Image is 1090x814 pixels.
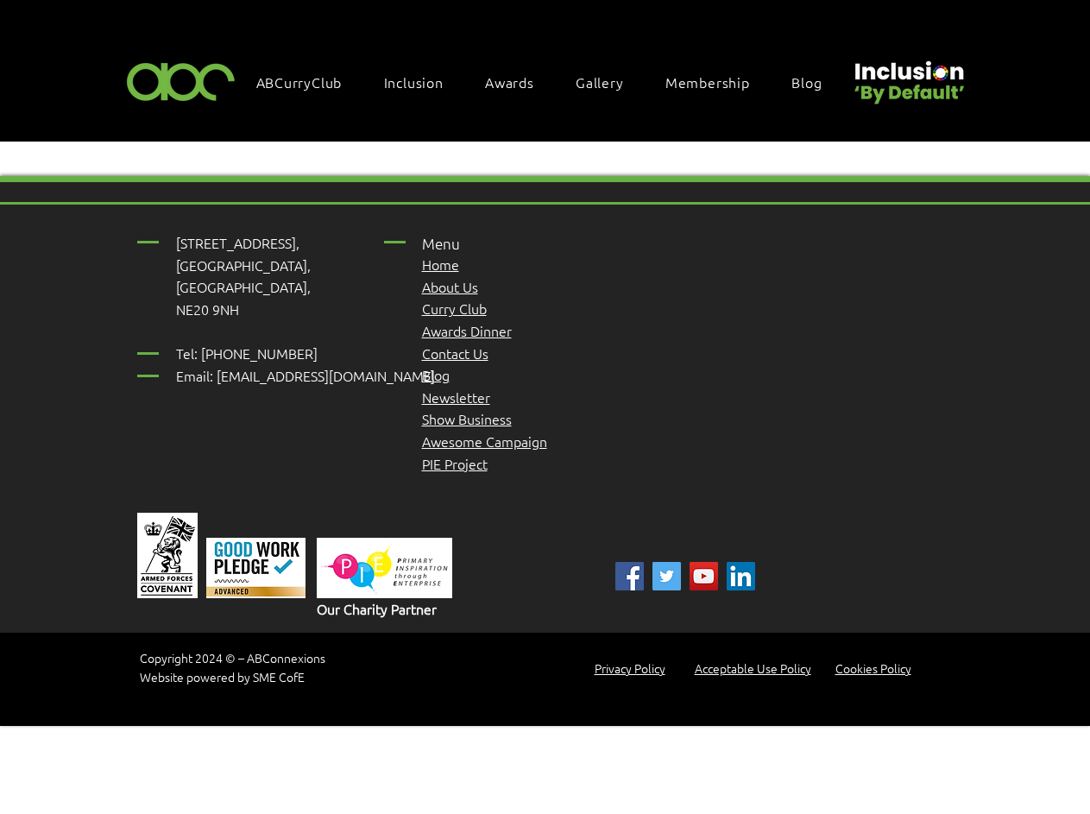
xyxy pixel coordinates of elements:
span: NE20 9NH [176,300,239,319]
img: Untitled design (22).png [848,47,967,106]
span: Gallery [576,73,624,91]
img: Linked In [727,562,755,590]
a: Awards Dinner [422,321,512,340]
a: Home [422,255,459,274]
span: [GEOGRAPHIC_DATA], [176,277,311,296]
span: Website powered by SME CofE [140,668,305,685]
ul: Social Bar [615,562,755,590]
a: Blog [422,365,450,384]
span: Our Charity Partner [317,599,437,618]
div: Awards [476,64,560,100]
img: ABC [615,562,644,590]
span: [STREET_ADDRESS], [176,233,299,252]
a: PIE Project [422,454,488,473]
a: Cookies Policy [835,659,911,677]
a: About Us [422,277,478,296]
a: Privacy Policy [595,659,665,677]
a: Copyright 2024 © – ABConnexions [140,649,325,666]
span: Blog [791,73,822,91]
a: Curry Club [422,299,487,318]
span: ABCurryClub [256,73,343,91]
a: Membership [657,64,776,100]
span: Menu [422,234,460,253]
img: ABC [652,562,681,590]
span: Tel: [PHONE_NUMBER] Email: [EMAIL_ADDRESS][DOMAIN_NAME] [176,344,435,385]
span: Awesome Campaign [422,432,547,451]
a: Contact Us [422,344,488,363]
img: YouTube [690,562,718,590]
a: Show Business [422,409,512,428]
a: ABCurryClub [248,64,369,100]
a: Blog [783,64,847,100]
img: ABC-Logo-Blank-Background-01-01-2.png [122,55,241,106]
span: Inclusion [384,73,444,91]
div: Inclusion [375,64,469,100]
span: Membership [665,73,750,91]
a: Gallery [567,64,650,100]
a: Newsletter [422,388,490,407]
span: Awards [485,73,534,91]
span: [GEOGRAPHIC_DATA], [176,256,311,274]
a: Acceptable Use Policy [695,659,811,677]
nav: Site [248,64,848,100]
